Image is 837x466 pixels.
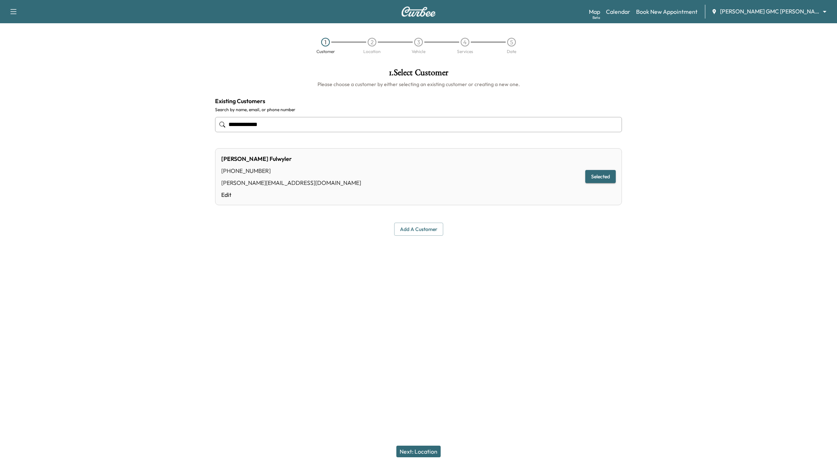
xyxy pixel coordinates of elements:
[221,178,361,187] div: [PERSON_NAME][EMAIL_ADDRESS][DOMAIN_NAME]
[606,7,630,16] a: Calendar
[215,107,622,113] label: Search by name, email, or phone number
[221,190,361,199] a: Edit
[394,223,443,236] button: Add a customer
[461,38,469,46] div: 4
[215,68,622,81] h1: 1 . Select Customer
[636,7,697,16] a: Book New Appointment
[221,154,361,163] div: [PERSON_NAME] Fulwyler
[585,170,616,183] button: Selected
[215,97,622,105] h4: Existing Customers
[589,7,600,16] a: MapBeta
[316,49,335,54] div: Customer
[507,49,516,54] div: Date
[414,38,423,46] div: 3
[396,446,441,457] button: Next: Location
[412,49,425,54] div: Vehicle
[401,7,436,17] img: Curbee Logo
[720,7,820,16] span: [PERSON_NAME] GMC [PERSON_NAME]
[221,166,361,175] div: [PHONE_NUMBER]
[215,81,622,88] h6: Please choose a customer by either selecting an existing customer or creating a new one.
[593,15,600,20] div: Beta
[321,38,330,46] div: 1
[507,38,516,46] div: 5
[457,49,473,54] div: Services
[368,38,376,46] div: 2
[363,49,381,54] div: Location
